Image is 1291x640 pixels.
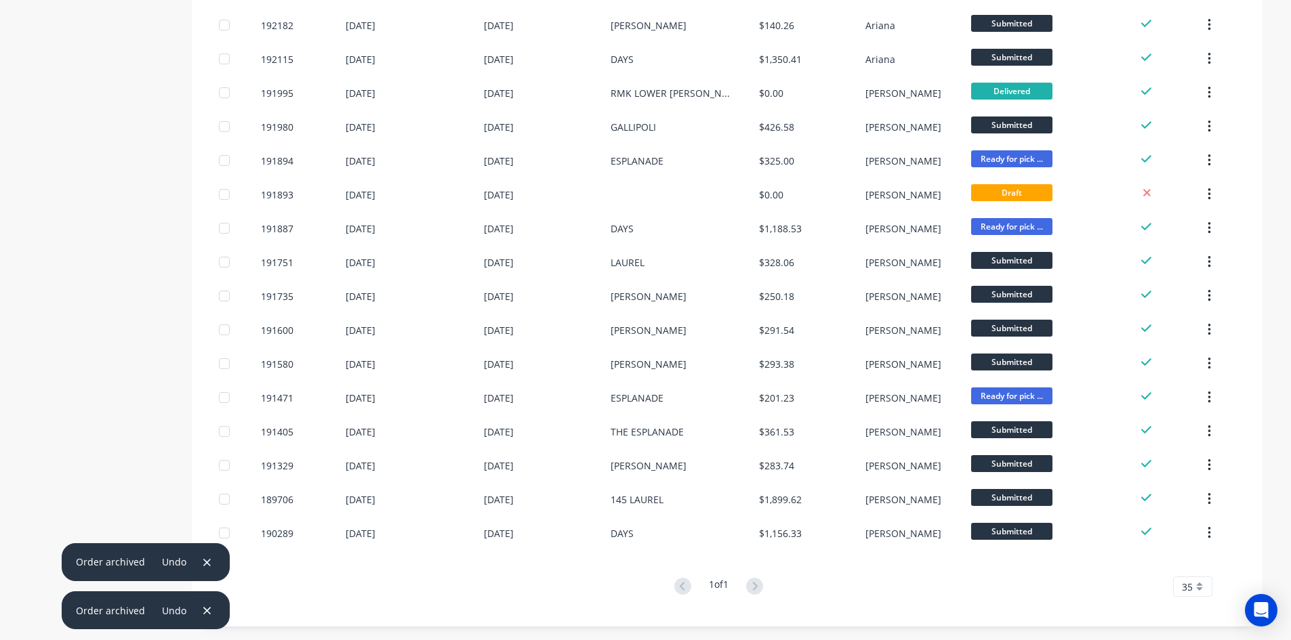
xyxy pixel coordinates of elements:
div: Ariana [865,52,895,66]
span: Submitted [971,15,1052,32]
div: 1 of 1 [709,577,729,597]
div: $250.18 [759,289,794,303]
button: Undo [155,553,194,572]
span: Submitted [971,320,1052,337]
span: Ready for pick ... [971,218,1052,235]
div: [DATE] [346,188,375,202]
div: [PERSON_NAME] [611,18,687,33]
div: [DATE] [346,391,375,405]
div: [DATE] [484,391,514,405]
div: [DATE] [484,425,514,439]
span: 35 [1182,580,1193,594]
div: [PERSON_NAME] [865,120,941,134]
div: [DATE] [346,357,375,371]
div: [PERSON_NAME] [865,221,941,236]
span: Draft [971,184,1052,201]
span: Submitted [971,286,1052,303]
div: [DATE] [346,289,375,303]
div: $0.00 [759,188,783,202]
div: [DATE] [346,323,375,337]
div: 191995 [261,86,293,100]
div: $291.54 [759,323,794,337]
div: ESPLANADE [611,154,663,168]
div: $0.00 [759,86,783,100]
div: [PERSON_NAME] [611,357,687,371]
div: [DATE] [484,289,514,303]
div: 189706 [261,492,293,507]
div: [DATE] [346,86,375,100]
div: [PERSON_NAME] [865,458,941,473]
div: 191580 [261,357,293,371]
span: Submitted [971,252,1052,269]
span: Submitted [971,421,1052,438]
div: [PERSON_NAME] [865,154,941,168]
div: [PERSON_NAME] [865,425,941,439]
div: [PERSON_NAME] [865,255,941,270]
div: THE ESPLANADE [611,425,684,439]
div: $293.38 [759,357,794,371]
div: [DATE] [484,255,514,270]
span: Ready for pick ... [971,150,1052,167]
div: [PERSON_NAME] [865,391,941,405]
div: Ariana [865,18,895,33]
div: $283.74 [759,458,794,473]
span: Submitted [971,523,1052,540]
div: [PERSON_NAME] [611,458,687,473]
div: 191980 [261,120,293,134]
div: [DATE] [484,323,514,337]
div: $426.58 [759,120,794,134]
div: [PERSON_NAME] [611,323,687,337]
div: Order archived [76,555,145,570]
div: DAYS [611,526,634,540]
div: [PERSON_NAME] [865,289,941,303]
div: $1,899.62 [759,492,802,507]
span: Ready for pick ... [971,387,1052,404]
div: [DATE] [484,221,514,236]
div: 145 LAUREL [611,492,663,507]
div: [DATE] [484,18,514,33]
span: Submitted [971,116,1052,133]
div: $325.00 [759,154,794,168]
div: [DATE] [484,357,514,371]
div: 191405 [261,425,293,439]
div: [DATE] [346,255,375,270]
div: 191735 [261,289,293,303]
div: [DATE] [484,492,514,507]
div: [DATE] [346,120,375,134]
div: [DATE] [484,120,514,134]
div: [PERSON_NAME] [865,323,941,337]
div: [DATE] [346,221,375,236]
div: [DATE] [484,52,514,66]
div: [DATE] [346,18,375,33]
div: 191600 [261,323,293,337]
div: RMK LOWER [PERSON_NAME] [611,86,732,100]
div: [DATE] [484,86,514,100]
div: [PERSON_NAME] [865,492,941,507]
div: $1,156.33 [759,526,802,540]
span: Submitted [971,49,1052,66]
div: Order archived [76,603,145,618]
div: 190289 [261,526,293,540]
div: 191894 [261,154,293,168]
div: [DATE] [346,458,375,473]
div: [PERSON_NAME] [865,357,941,371]
div: $1,350.41 [759,52,802,66]
div: DAYS [611,52,634,66]
div: 192182 [261,18,293,33]
div: [DATE] [346,492,375,507]
div: LAUREL [611,255,644,270]
div: 191893 [261,188,293,202]
div: [PERSON_NAME] [865,86,941,100]
div: DAYS [611,221,634,236]
div: [DATE] [346,154,375,168]
div: ESPLANADE [611,391,663,405]
div: [DATE] [484,458,514,473]
div: $1,188.53 [759,221,802,236]
button: Undo [155,601,194,620]
div: [DATE] [346,52,375,66]
div: $328.06 [759,255,794,270]
span: Submitted [971,455,1052,472]
div: [DATE] [484,188,514,202]
span: Submitted [971,354,1052,370]
div: 192115 [261,52,293,66]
